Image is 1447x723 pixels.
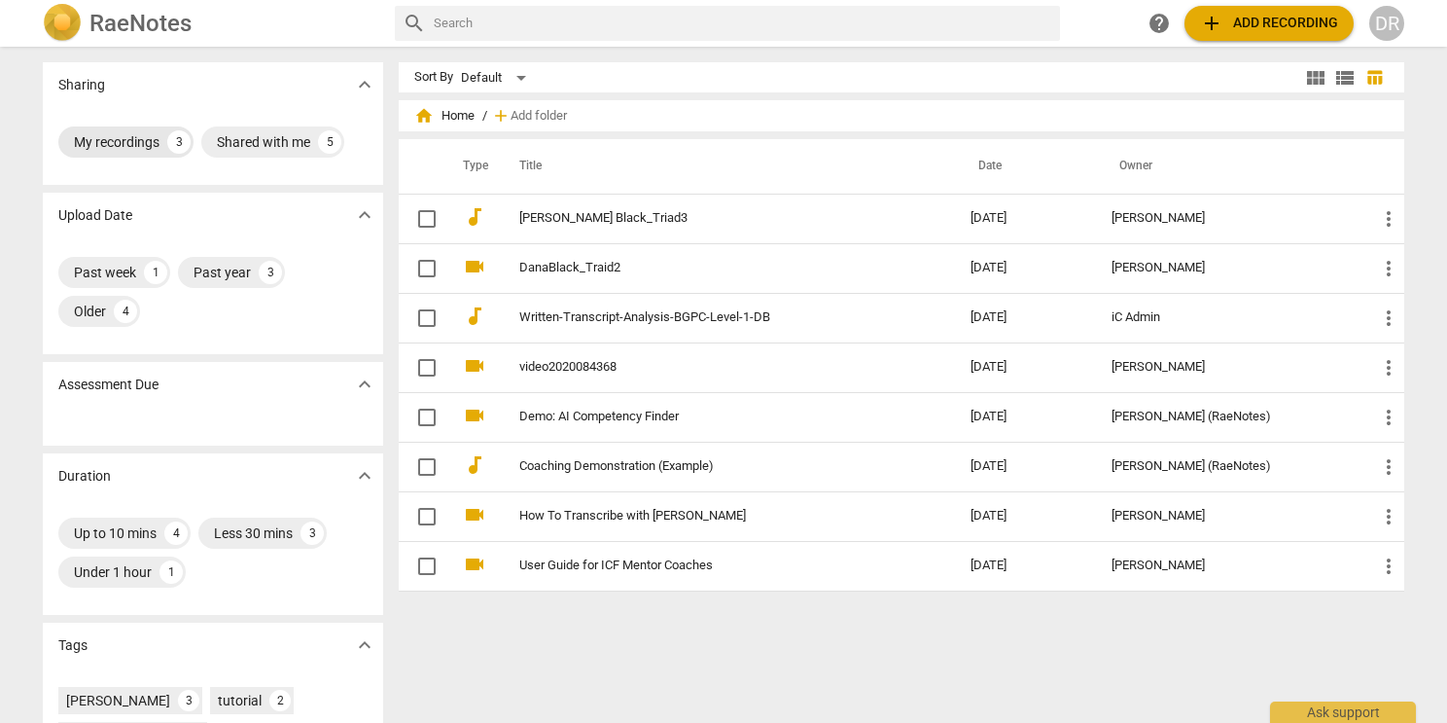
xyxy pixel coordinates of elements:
button: Tile view [1301,63,1330,92]
span: home [414,106,434,126]
td: [DATE] [955,293,1096,343]
span: add [1200,12,1223,35]
span: more_vert [1377,555,1400,578]
div: Default [461,62,533,93]
span: videocam [463,354,486,378]
td: [DATE] [955,491,1096,541]
div: 3 [167,130,191,154]
span: more_vert [1377,406,1400,429]
th: Title [496,139,955,194]
span: expand_more [353,73,376,96]
span: more_vert [1377,356,1400,380]
button: Show more [350,461,379,490]
input: Search [434,8,1052,39]
button: DR [1369,6,1404,41]
div: Ask support [1270,702,1416,723]
div: 5 [318,130,341,154]
th: Owner [1096,139,1361,194]
a: Coaching Demonstration (Example) [519,459,900,474]
span: add [491,106,511,126]
td: [DATE] [955,243,1096,293]
span: search [403,12,426,35]
button: Show more [350,631,379,660]
span: Home [414,106,475,126]
div: iC Admin [1112,310,1346,325]
div: 3 [300,522,324,545]
span: view_list [1333,66,1357,90]
div: tutorial [218,691,262,710]
a: User Guide for ICF Mentor Coaches [519,559,900,573]
span: Add recording [1200,12,1338,35]
button: Show more [350,370,379,399]
span: table_chart [1365,68,1384,87]
div: My recordings [74,132,159,152]
span: view_module [1304,66,1327,90]
span: expand_more [353,203,376,227]
td: [DATE] [955,194,1096,243]
th: Date [955,139,1096,194]
div: 2 [269,690,291,711]
div: [PERSON_NAME] [66,691,170,710]
td: [DATE] [955,442,1096,491]
span: audiotrack [463,305,486,328]
td: [DATE] [955,541,1096,591]
span: videocam [463,404,486,427]
span: more_vert [1377,207,1400,231]
p: Duration [58,466,111,487]
span: more_vert [1377,307,1400,330]
th: Type [447,139,496,194]
span: expand_more [353,633,376,657]
h2: RaeNotes [89,10,192,37]
span: more_vert [1377,455,1400,479]
div: Less 30 mins [214,524,293,543]
div: 1 [144,261,167,284]
div: [PERSON_NAME] [1112,261,1346,275]
button: Show more [350,200,379,230]
span: audiotrack [463,205,486,229]
td: [DATE] [955,392,1096,442]
div: 4 [164,522,188,545]
div: 3 [259,261,282,284]
a: DanaBlack_Traid2 [519,261,900,275]
a: How To Transcribe with [PERSON_NAME] [519,509,900,524]
div: [PERSON_NAME] [1112,360,1346,375]
div: [PERSON_NAME] [1112,559,1346,573]
span: Add folder [511,109,567,124]
a: LogoRaeNotes [43,4,379,43]
div: [PERSON_NAME] (RaeNotes) [1112,410,1346,424]
div: Up to 10 mins [74,524,157,543]
span: more_vert [1377,505,1400,528]
button: List view [1330,63,1359,92]
img: Logo [43,4,82,43]
div: [PERSON_NAME] [1112,509,1346,524]
p: Upload Date [58,205,132,226]
div: [PERSON_NAME] [1112,211,1346,226]
div: [PERSON_NAME] (RaeNotes) [1112,459,1346,474]
span: expand_more [353,464,376,488]
a: Help [1142,6,1177,41]
button: Upload [1184,6,1354,41]
p: Tags [58,635,88,656]
span: help [1147,12,1171,35]
div: Sort By [414,70,453,85]
a: Written-Transcript-Analysis-BGPC-Level-1-DB [519,310,900,325]
a: [PERSON_NAME] Black_Triad3 [519,211,900,226]
span: videocam [463,255,486,278]
td: [DATE] [955,343,1096,392]
a: Demo: AI Competency Finder [519,410,900,424]
div: 4 [114,300,137,323]
span: audiotrack [463,453,486,477]
div: Past year [194,263,251,282]
span: expand_more [353,373,376,396]
button: Show more [350,70,379,99]
div: Older [74,302,106,321]
p: Sharing [58,75,105,95]
span: more_vert [1377,257,1400,280]
div: Under 1 hour [74,562,152,582]
a: video2020084368 [519,360,900,375]
span: videocam [463,503,486,526]
div: Past week [74,263,136,282]
span: videocam [463,553,486,576]
p: Assessment Due [58,375,159,395]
